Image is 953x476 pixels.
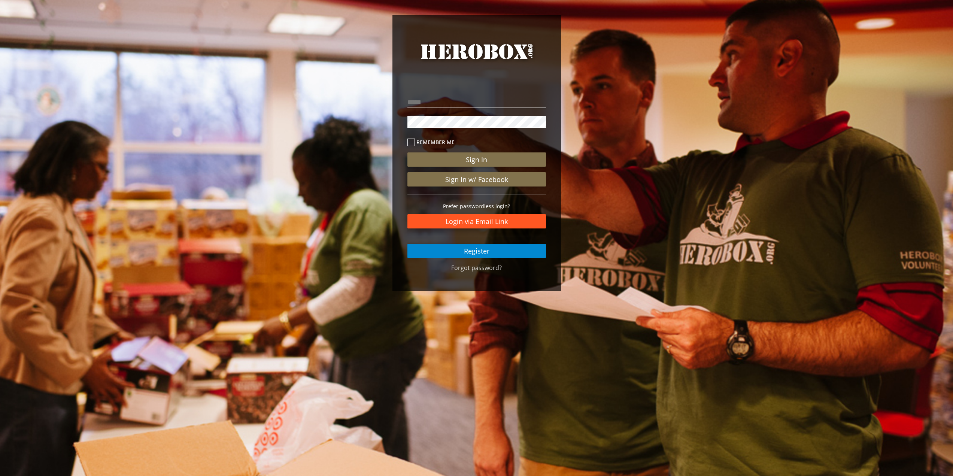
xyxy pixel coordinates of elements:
a: Forgot password? [451,264,502,272]
a: HeroBox [407,41,546,76]
label: Remember me [407,138,546,146]
a: Register [407,244,546,258]
button: Sign In [407,152,546,167]
p: Prefer passwordless login? [407,202,546,210]
a: Sign In w/ Facebook [407,172,546,187]
a: Login via Email Link [407,214,546,228]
